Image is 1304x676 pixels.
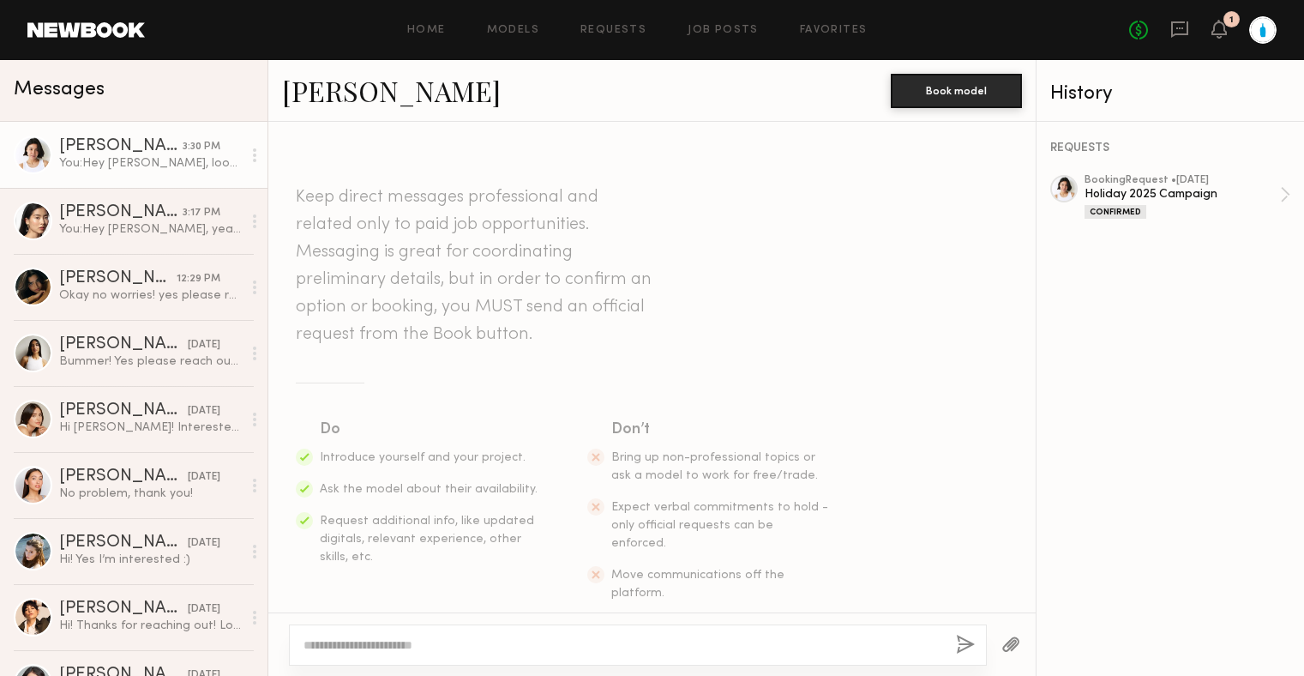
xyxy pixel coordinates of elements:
[59,138,183,155] div: [PERSON_NAME]
[611,570,784,599] span: Move communications off the platform.
[891,82,1022,97] a: Book model
[688,25,759,36] a: Job Posts
[296,184,656,348] header: Keep direct messages professional and related only to paid job opportunities. Messaging is great ...
[320,418,539,442] div: Do
[320,452,526,463] span: Introduce yourself and your project.
[59,402,188,419] div: [PERSON_NAME]
[320,484,538,495] span: Ask the model about their availability.
[407,25,446,36] a: Home
[580,25,646,36] a: Requests
[800,25,868,36] a: Favorites
[611,418,831,442] div: Don’t
[59,270,177,287] div: [PERSON_NAME]
[1050,142,1290,154] div: REQUESTS
[59,155,242,172] div: You: Hey [PERSON_NAME], looking forward to working with you [DATE][DATE]. Just a reminder to show...
[320,516,534,563] span: Request additional info, like updated digitals, relevant experience, other skills, etc.
[188,403,220,419] div: [DATE]
[183,139,220,155] div: 3:30 PM
[59,287,242,304] div: Okay no worries! yes please reach out if a future opportunity arises :)
[188,601,220,618] div: [DATE]
[891,74,1022,108] button: Book model
[188,535,220,552] div: [DATE]
[487,25,539,36] a: Models
[14,80,105,100] span: Messages
[59,618,242,634] div: Hi! Thanks for reaching out! Love Blue Bottle! I’m available those days, please send over details...
[59,221,242,238] div: You: Hey [PERSON_NAME], yeah, dates and budget are locked. We've selected another model for this ...
[282,72,501,109] a: [PERSON_NAME]
[59,486,242,502] div: No problem, thank you!
[1085,205,1146,219] div: Confirmed
[59,552,242,568] div: Hi! Yes I’m interested :)
[59,468,188,486] div: [PERSON_NAME]
[611,502,828,549] span: Expect verbal commitments to hold - only official requests can be enforced.
[611,452,818,481] span: Bring up non-professional topics or ask a model to work for free/trade.
[1085,175,1290,219] a: bookingRequest •[DATE]Holiday 2025 CampaignConfirmed
[1085,186,1280,202] div: Holiday 2025 Campaign
[59,419,242,436] div: Hi [PERSON_NAME]! Interested and available! Let me know if $70/hrly works!
[188,337,220,353] div: [DATE]
[1050,84,1290,104] div: History
[59,353,242,370] div: Bummer! Yes please reach out again if a project aligns with our schedules.
[177,271,220,287] div: 12:29 PM
[59,204,183,221] div: [PERSON_NAME]
[1085,175,1280,186] div: booking Request • [DATE]
[59,336,188,353] div: [PERSON_NAME]
[183,205,220,221] div: 3:17 PM
[59,534,188,552] div: [PERSON_NAME]
[1229,15,1234,25] div: 1
[59,601,188,618] div: [PERSON_NAME]
[188,469,220,486] div: [DATE]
